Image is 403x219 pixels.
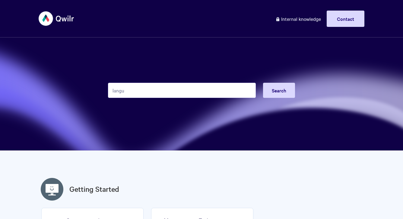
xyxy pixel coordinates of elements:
span: Search [272,87,286,94]
input: Search the knowledge base [108,83,256,98]
img: Qwilr Help Center [39,7,75,30]
button: Search [263,83,295,98]
a: Internal knowledge [271,11,325,27]
a: Contact [327,11,364,27]
a: Getting Started [69,184,119,195]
